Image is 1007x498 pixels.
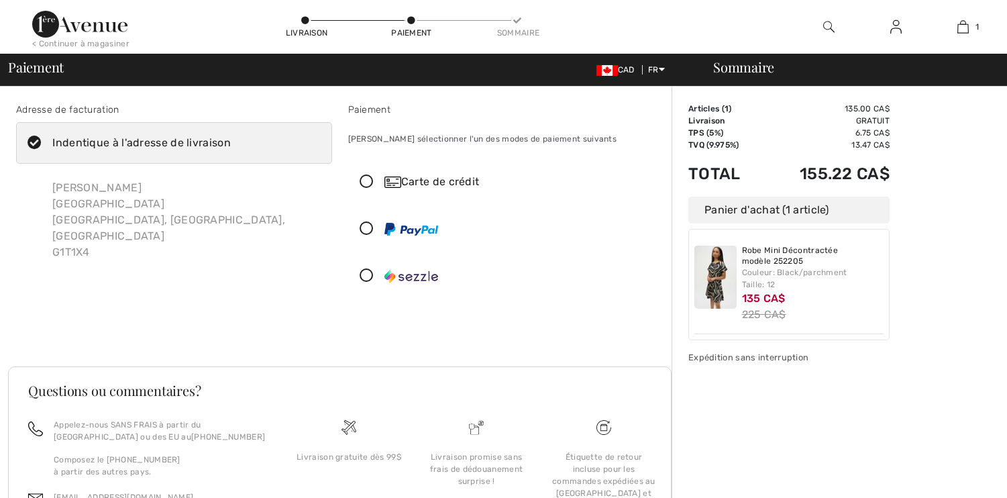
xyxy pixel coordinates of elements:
[52,135,231,151] div: Indentique à l'adresse de livraison
[423,451,529,487] div: Livraison promise sans frais de dédouanement surprise !
[688,351,890,364] div: Expédition sans interruption
[697,60,999,74] div: Sommaire
[688,103,762,115] td: Articles ( )
[28,421,43,436] img: call
[32,38,129,50] div: < Continuer à magasiner
[930,19,996,35] a: 1
[890,19,902,35] img: Mes infos
[296,451,402,463] div: Livraison gratuite dès 99$
[688,151,762,197] td: Total
[762,127,890,139] td: 6.75 CA$
[688,115,762,127] td: Livraison
[742,292,786,305] span: 135 CA$
[596,65,640,74] span: CAD
[957,19,969,35] img: Mon panier
[32,11,127,38] img: 1ère Avenue
[880,19,912,36] a: Se connecter
[384,177,401,188] img: Carte de crédit
[348,122,664,156] div: [PERSON_NAME] sélectionner l'un des modes de paiement suivants
[54,454,269,478] p: Composez le [PHONE_NUMBER] à partir des autres pays.
[54,419,269,443] p: Appelez-nous SANS FRAIS à partir du [GEOGRAPHIC_DATA] ou des EU au
[42,169,332,271] div: [PERSON_NAME] [GEOGRAPHIC_DATA] [GEOGRAPHIC_DATA], [GEOGRAPHIC_DATA], [GEOGRAPHIC_DATA] G1T1X4
[688,127,762,139] td: TPS (5%)
[384,223,438,236] img: PayPal
[341,420,356,435] img: Livraison gratuite dès 99$
[497,27,537,39] div: Sommaire
[725,104,729,113] span: 1
[762,103,890,115] td: 135.00 CA$
[391,27,431,39] div: Paiement
[469,420,484,435] img: Livraison promise sans frais de dédouanement surprise&nbsp;!
[648,65,665,74] span: FR
[762,139,890,151] td: 13.47 CA$
[742,266,884,291] div: Couleur: Black/parchment Taille: 12
[688,197,890,223] div: Panier d'achat (1 article)
[823,19,835,35] img: recherche
[348,103,664,117] div: Paiement
[16,103,332,117] div: Adresse de facturation
[384,174,654,190] div: Carte de crédit
[975,21,979,33] span: 1
[688,139,762,151] td: TVQ (9.975%)
[596,65,618,76] img: Canadian Dollar
[762,115,890,127] td: Gratuit
[762,151,890,197] td: 155.22 CA$
[191,432,265,442] a: [PHONE_NUMBER]
[8,60,64,74] span: Paiement
[286,27,326,39] div: Livraison
[28,384,651,397] h3: Questions ou commentaires?
[384,270,438,283] img: Sezzle
[742,308,786,321] s: 225 CA$
[742,246,884,266] a: Robe Mini Décontractée modèle 252205
[596,420,611,435] img: Livraison gratuite dès 99$
[694,246,737,309] img: Robe Mini Décontractée modèle 252205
